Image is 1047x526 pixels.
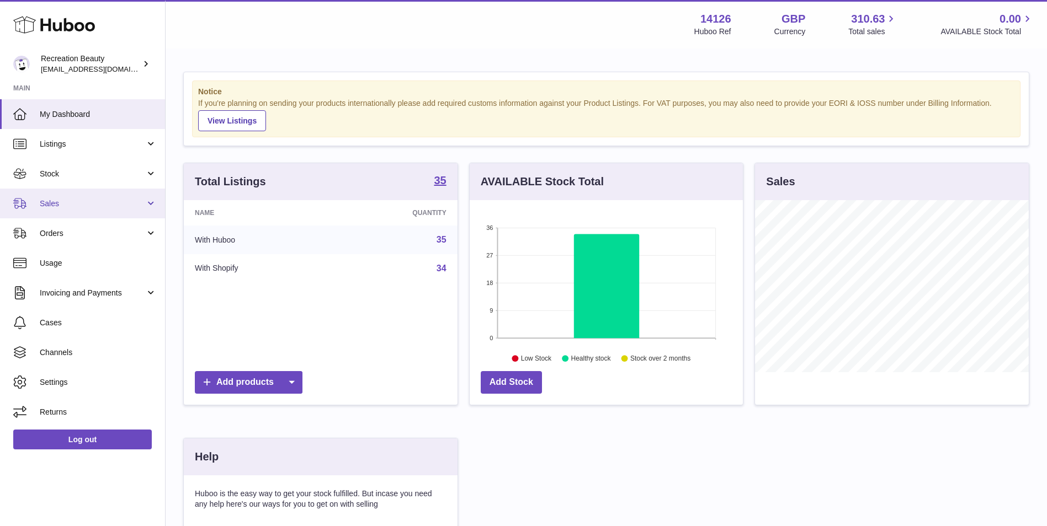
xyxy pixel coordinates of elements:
[40,228,145,239] span: Orders
[40,347,157,358] span: Channels
[774,26,806,37] div: Currency
[766,174,795,189] h3: Sales
[700,12,731,26] strong: 14126
[521,355,552,362] text: Low Stock
[434,175,446,186] strong: 35
[437,235,447,244] a: 35
[40,377,157,388] span: Settings
[490,307,493,314] text: 9
[195,449,219,464] h3: Help
[40,288,145,298] span: Invoicing and Payments
[195,174,266,189] h3: Total Listings
[198,87,1014,97] strong: Notice
[782,12,805,26] strong: GBP
[41,53,140,74] div: Recreation Beauty
[198,110,266,131] a: View Listings
[331,200,457,226] th: Quantity
[486,224,493,231] text: 36
[940,26,1034,37] span: AVAILABLE Stock Total
[184,200,331,226] th: Name
[198,98,1014,131] div: If you're planning on sending your products internationally please add required customs informati...
[40,318,157,328] span: Cases
[13,430,152,449] a: Log out
[940,12,1034,37] a: 0.00 AVAILABLE Stock Total
[694,26,731,37] div: Huboo Ref
[571,355,611,362] text: Healthy stock
[195,371,302,394] a: Add products
[434,175,446,188] a: 35
[481,174,604,189] h3: AVAILABLE Stock Total
[40,258,157,269] span: Usage
[40,198,145,209] span: Sales
[13,56,30,72] img: customercare@recreationbeauty.com
[1000,12,1021,26] span: 0.00
[40,169,145,179] span: Stock
[486,252,493,259] text: 27
[195,489,447,509] p: Huboo is the easy way to get your stock fulfilled. But incase you need any help here's our ways f...
[40,407,157,417] span: Returns
[486,280,493,286] text: 18
[184,254,331,283] td: With Shopify
[630,355,690,362] text: Stock over 2 months
[437,264,447,273] a: 34
[481,371,542,394] a: Add Stock
[848,26,897,37] span: Total sales
[41,65,162,73] span: [EMAIL_ADDRESS][DOMAIN_NAME]
[40,109,157,120] span: My Dashboard
[184,226,331,254] td: With Huboo
[40,139,145,149] span: Listings
[851,12,885,26] span: 310.63
[490,335,493,341] text: 0
[848,12,897,37] a: 310.63 Total sales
